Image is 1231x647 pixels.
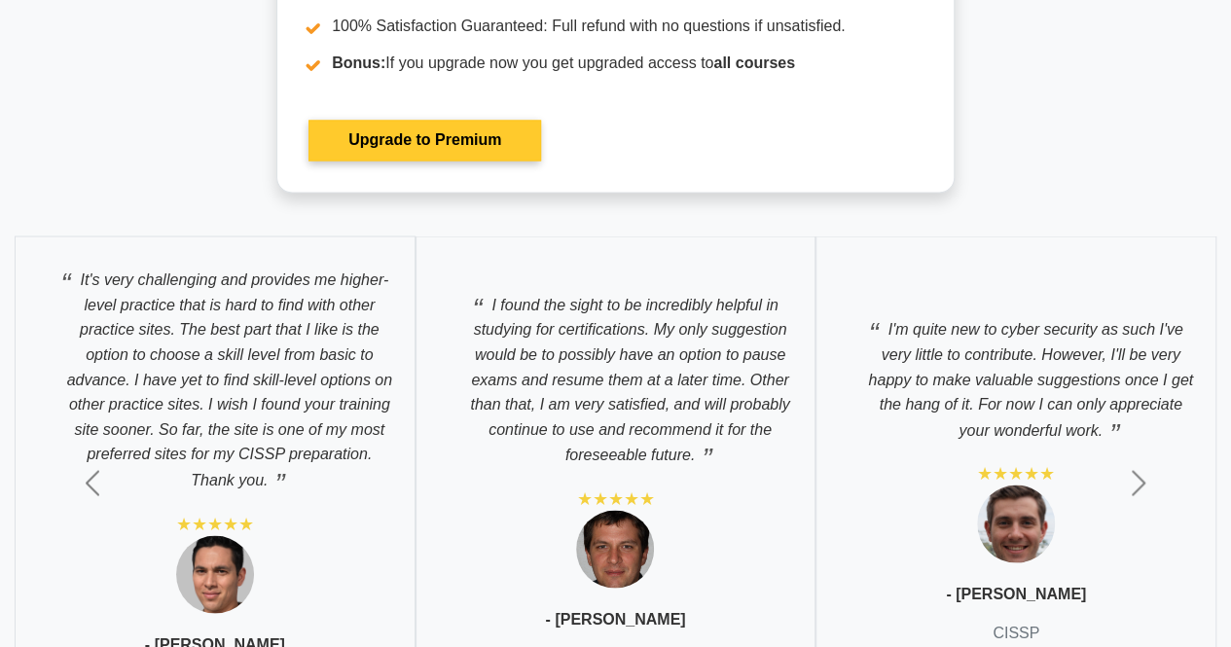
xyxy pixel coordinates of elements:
p: I found the sight to be incredibly helpful in studying for certifications. My only suggestion wou... [436,281,796,467]
p: - [PERSON_NAME] [545,607,685,630]
p: - [PERSON_NAME] [946,582,1086,605]
div: ★★★★★ [576,486,654,510]
p: I'm quite new to cyber security as such I've very little to contribute. However, I'll be very hap... [836,306,1196,442]
img: Testimonial 1 [176,535,254,613]
img: Testimonial 3 [977,485,1055,562]
a: Upgrade to Premium [308,120,541,161]
p: CISSP [993,621,1039,644]
div: ★★★★★ [977,461,1055,485]
div: ★★★★★ [176,512,254,535]
img: Testimonial 2 [576,510,654,588]
p: It's very challenging and provides me higher-level practice that is hard to find with other pract... [35,256,395,491]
